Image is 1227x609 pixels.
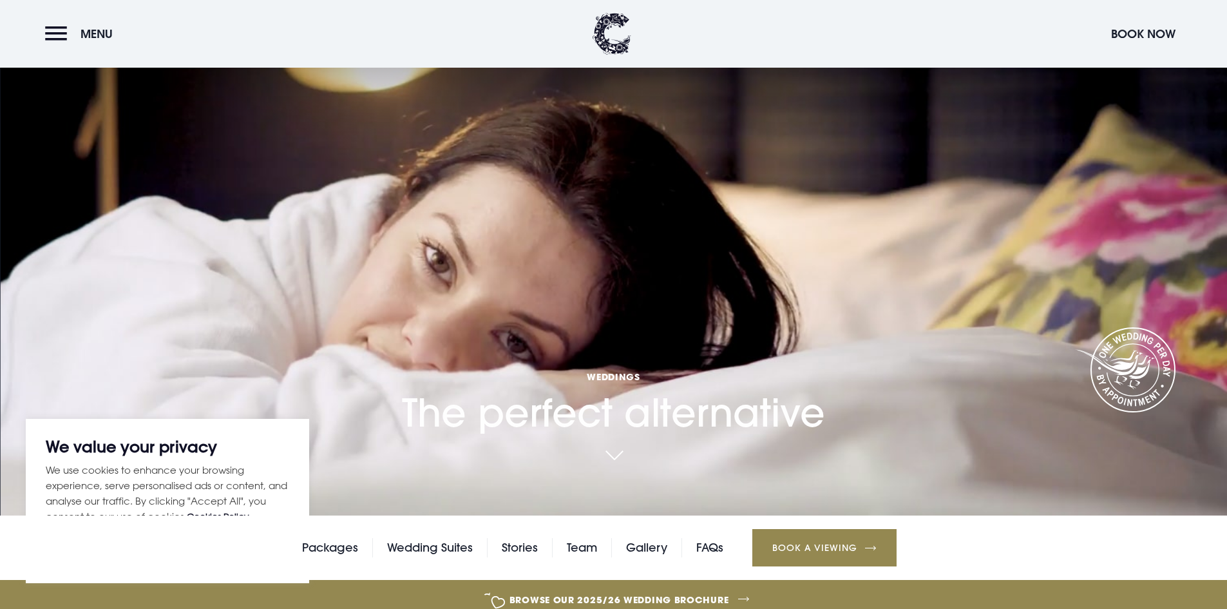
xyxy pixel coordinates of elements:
a: Wedding Suites [387,538,473,557]
button: Book Now [1105,20,1182,48]
a: Cookies Policy [187,511,249,522]
p: We use cookies to enhance your browsing experience, serve personalised ads or content, and analys... [46,462,289,525]
a: Packages [302,538,358,557]
a: Gallery [626,538,667,557]
span: Weddings [402,371,825,383]
a: Team [567,538,597,557]
a: Stories [502,538,538,557]
a: Book a Viewing [752,529,897,566]
h1: The perfect alternative [402,295,825,436]
button: Menu [45,20,119,48]
p: We value your privacy [46,439,289,454]
a: FAQs [696,538,723,557]
span: Menu [81,26,113,41]
div: We value your privacy [26,419,309,583]
img: Clandeboye Lodge [593,13,631,55]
